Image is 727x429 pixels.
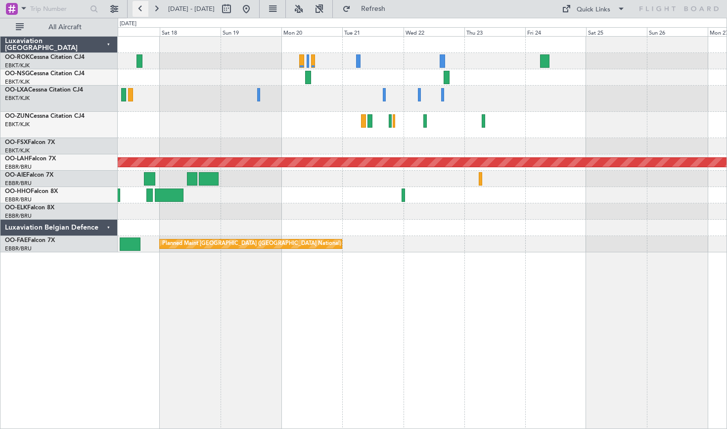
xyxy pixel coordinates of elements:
[647,27,708,36] div: Sun 26
[5,156,29,162] span: OO-LAH
[5,140,55,145] a: OO-FSXFalcon 7X
[5,113,30,119] span: OO-ZUN
[5,196,32,203] a: EBBR/BRU
[5,156,56,162] a: OO-LAHFalcon 7X
[281,27,342,36] div: Mon 20
[5,163,32,171] a: EBBR/BRU
[577,5,610,15] div: Quick Links
[5,238,55,243] a: OO-FAEFalcon 7X
[5,78,30,86] a: EBKT/KJK
[5,71,85,77] a: OO-NSGCessna Citation CJ4
[5,71,30,77] span: OO-NSG
[160,27,221,36] div: Sat 18
[5,238,28,243] span: OO-FAE
[5,54,85,60] a: OO-ROKCessna Citation CJ4
[120,20,136,28] div: [DATE]
[464,27,525,36] div: Thu 23
[5,212,32,220] a: EBBR/BRU
[557,1,630,17] button: Quick Links
[221,27,281,36] div: Sun 19
[30,1,87,16] input: Trip Number
[5,54,30,60] span: OO-ROK
[99,27,160,36] div: Fri 17
[586,27,647,36] div: Sat 25
[5,62,30,69] a: EBKT/KJK
[525,27,586,36] div: Fri 24
[5,113,85,119] a: OO-ZUNCessna Citation CJ4
[353,5,394,12] span: Refresh
[404,27,464,36] div: Wed 22
[5,189,58,194] a: OO-HHOFalcon 8X
[5,172,53,178] a: OO-AIEFalcon 7X
[5,121,30,128] a: EBKT/KJK
[5,87,28,93] span: OO-LXA
[5,87,83,93] a: OO-LXACessna Citation CJ4
[5,180,32,187] a: EBBR/BRU
[338,1,397,17] button: Refresh
[26,24,104,31] span: All Aircraft
[5,245,32,252] a: EBBR/BRU
[5,140,28,145] span: OO-FSX
[5,205,27,211] span: OO-ELK
[5,147,30,154] a: EBKT/KJK
[5,95,30,102] a: EBKT/KJK
[162,237,341,251] div: Planned Maint [GEOGRAPHIC_DATA] ([GEOGRAPHIC_DATA] National)
[5,189,31,194] span: OO-HHO
[168,4,215,13] span: [DATE] - [DATE]
[5,205,54,211] a: OO-ELKFalcon 8X
[11,19,107,35] button: All Aircraft
[5,172,26,178] span: OO-AIE
[342,27,403,36] div: Tue 21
